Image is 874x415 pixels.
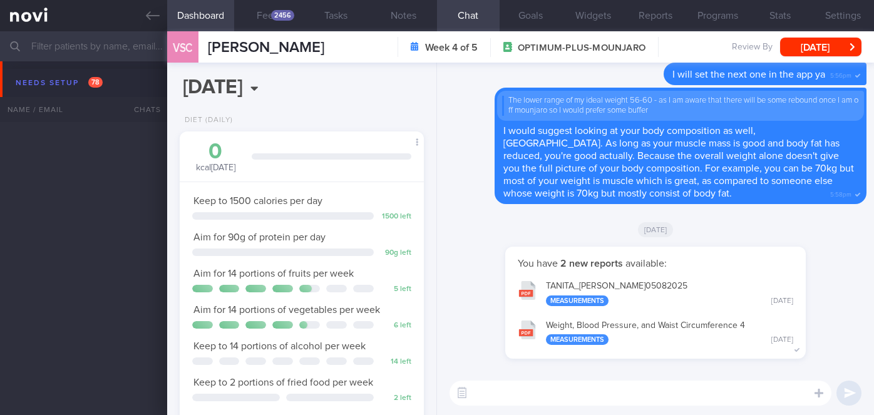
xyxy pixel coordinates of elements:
[380,212,411,222] div: 1500 left
[380,357,411,367] div: 14 left
[193,269,354,279] span: Aim for 14 portions of fruits per week
[518,257,793,270] p: You have available:
[117,97,167,122] div: Chats
[732,42,773,53] span: Review By
[380,321,411,330] div: 6 left
[13,74,106,91] div: Needs setup
[208,40,324,55] span: [PERSON_NAME]
[502,96,859,116] div: The lower range of my ideal weight 56-60 - as I am aware that there will be some rebound once I a...
[546,334,609,345] div: Measurements
[771,336,793,345] div: [DATE]
[380,394,411,403] div: 2 left
[193,305,380,315] span: Aim for 14 portions of vegetables per week
[546,295,609,306] div: Measurements
[830,68,851,80] span: 5:56pm
[193,196,322,206] span: Keep to 1500 calories per day
[192,141,239,174] div: kcal [DATE]
[771,297,793,306] div: [DATE]
[193,377,373,387] span: Keep to 2 portions of fried food per week
[830,187,851,199] span: 5:58pm
[638,222,674,237] span: [DATE]
[512,312,799,352] button: Weight, Blood Pressure, and Waist Circumference 4 Measurements [DATE]
[512,273,799,312] button: TANITA_[PERSON_NAME]05082025 Measurements [DATE]
[271,10,294,21] div: 2456
[164,24,202,72] div: VSC
[180,116,233,125] div: Diet (Daily)
[380,285,411,294] div: 5 left
[546,320,793,346] div: Weight, Blood Pressure, and Waist Circumference 4
[780,38,861,56] button: [DATE]
[88,77,103,88] span: 78
[503,126,854,198] span: I would suggest looking at your body composition as well, [GEOGRAPHIC_DATA]. As long as your musc...
[193,232,326,242] span: Aim for 90g of protein per day
[380,248,411,258] div: 90 g left
[518,42,645,54] span: OPTIMUM-PLUS-MOUNJARO
[672,69,825,79] span: I will set the next one in the app ya
[193,341,366,351] span: Keep to 14 portions of alcohol per week
[558,259,625,269] strong: 2 new reports
[192,141,239,163] div: 0
[425,41,478,54] strong: Week 4 of 5
[546,281,793,306] div: TANITA_ [PERSON_NAME] 05082025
